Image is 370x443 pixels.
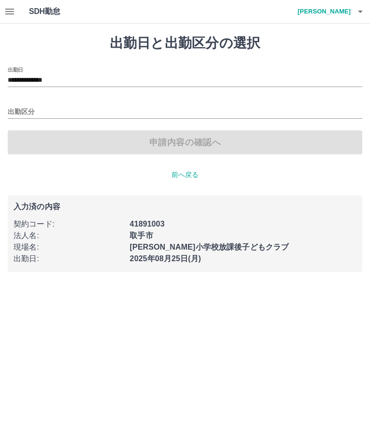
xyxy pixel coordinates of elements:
[130,243,289,251] b: [PERSON_NAME]小学校放課後子どもクラブ
[130,220,164,228] b: 41891003
[13,203,357,211] p: 入力済の内容
[8,35,362,51] h1: 出勤日と出勤区分の選択
[13,253,124,265] p: 出勤日 :
[130,254,201,263] b: 2025年08月25日(月)
[13,218,124,230] p: 契約コード :
[13,241,124,253] p: 現場名 :
[130,231,153,240] b: 取手市
[13,230,124,241] p: 法人名 :
[8,170,362,180] p: 前へ戻る
[8,66,23,73] label: 出勤日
